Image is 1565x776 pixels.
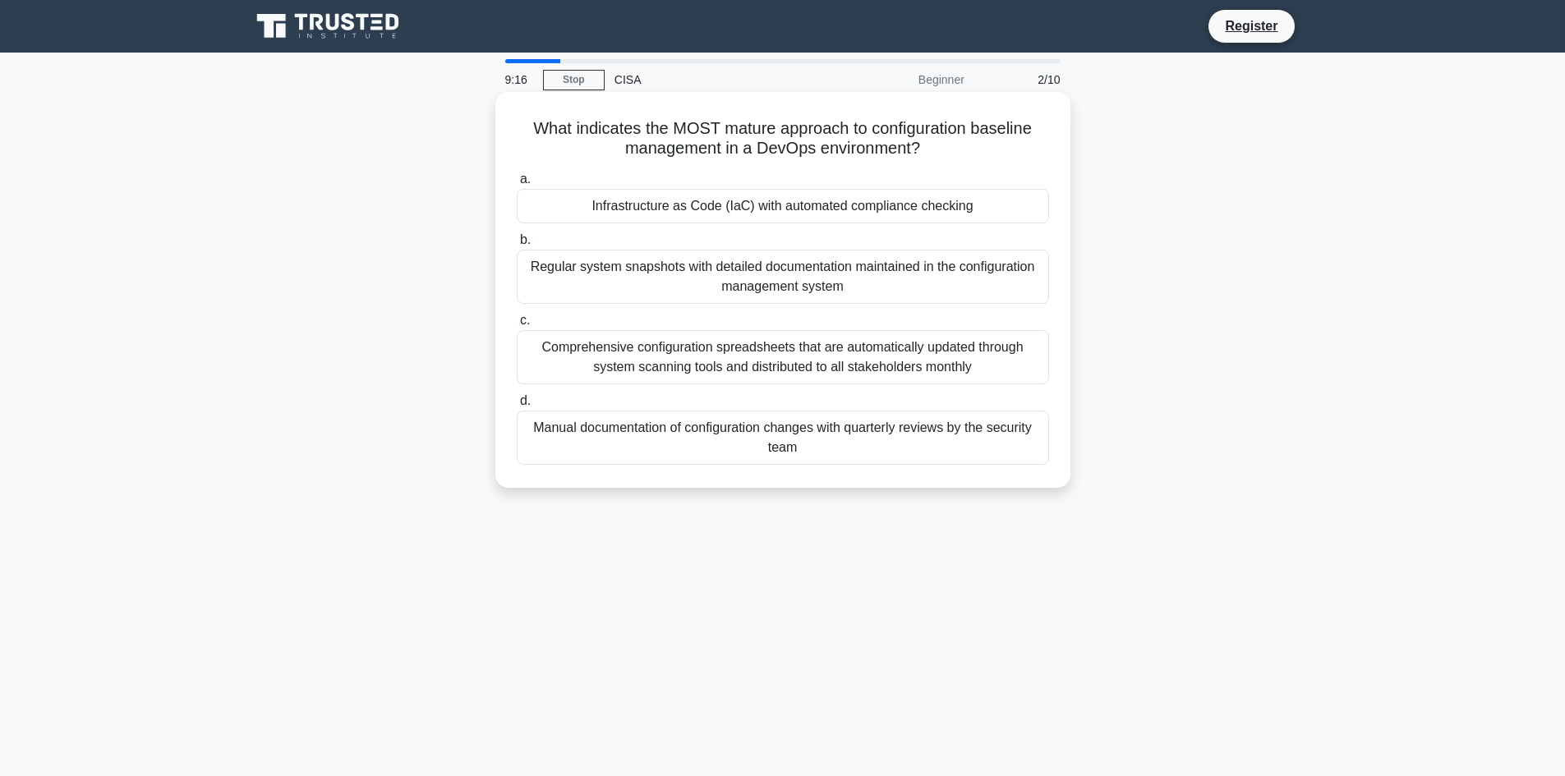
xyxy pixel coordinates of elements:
h5: What indicates the MOST mature approach to configuration baseline management in a DevOps environm... [515,118,1051,159]
div: CISA [605,63,831,96]
span: b. [520,232,531,246]
div: 2/10 [974,63,1070,96]
div: Comprehensive configuration spreadsheets that are automatically updated through system scanning t... [517,330,1049,384]
a: Stop [543,70,605,90]
div: Infrastructure as Code (IaC) with automated compliance checking [517,189,1049,223]
span: a. [520,172,531,186]
div: Manual documentation of configuration changes with quarterly reviews by the security team [517,411,1049,465]
div: Regular system snapshots with detailed documentation maintained in the configuration management s... [517,250,1049,304]
a: Register [1215,16,1287,36]
div: 9:16 [495,63,543,96]
div: Beginner [831,63,974,96]
span: d. [520,393,531,407]
span: c. [520,313,530,327]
